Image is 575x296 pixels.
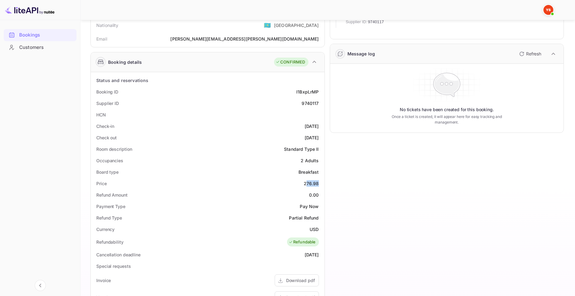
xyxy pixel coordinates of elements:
[276,59,305,65] div: CONFIRMED
[108,59,142,65] div: Booking details
[96,251,141,258] div: Cancellation deadline
[96,22,119,28] div: Nationality
[96,169,119,175] div: Board type
[301,157,319,164] div: 2 Adults
[96,77,148,84] div: Status and reservations
[289,239,316,245] div: Refundable
[298,169,319,175] div: Breakfast
[302,100,319,107] div: 9740117
[284,146,319,152] div: Standard Type II
[296,89,319,95] div: I1BxpLrMP
[347,50,375,57] div: Message log
[96,239,124,245] div: Refundability
[170,36,319,42] div: [PERSON_NAME][EMAIL_ADDRESS][PERSON_NAME][DOMAIN_NAME]
[304,180,319,187] div: 276.98
[96,180,107,187] div: Price
[289,215,319,221] div: Partial Refund
[346,19,368,25] span: Supplier ID:
[400,107,494,113] p: No tickets have been created for this booking.
[96,89,118,95] div: Booking ID
[96,134,117,141] div: Check out
[305,134,319,141] div: [DATE]
[526,50,541,57] p: Refresh
[96,100,119,107] div: Supplier ID
[19,44,73,51] div: Customers
[4,41,76,54] div: Customers
[96,226,115,233] div: Currency
[286,277,315,284] div: Download pdf
[264,20,271,31] span: United States
[309,192,319,198] div: 0.00
[96,146,132,152] div: Room description
[305,123,319,129] div: [DATE]
[96,277,111,284] div: Invoice
[96,203,125,210] div: Payment Type
[35,280,46,291] button: Collapse navigation
[96,123,114,129] div: Check-in
[4,29,76,41] a: Bookings
[305,251,319,258] div: [DATE]
[96,36,107,42] div: Email
[310,226,319,233] div: USD
[96,111,106,118] div: HCN
[4,41,76,53] a: Customers
[96,192,128,198] div: Refund Amount
[516,49,544,59] button: Refresh
[384,114,510,125] p: Once a ticket is created, it will appear here for easy tracking and management.
[96,157,123,164] div: Occupancies
[5,5,54,15] img: LiteAPI logo
[543,5,553,15] img: Yandex Support
[19,32,73,39] div: Bookings
[368,19,384,25] span: 9740117
[274,22,319,28] div: [GEOGRAPHIC_DATA]
[96,215,122,221] div: Refund Type
[96,263,131,269] div: Special requests
[300,203,319,210] div: Pay Now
